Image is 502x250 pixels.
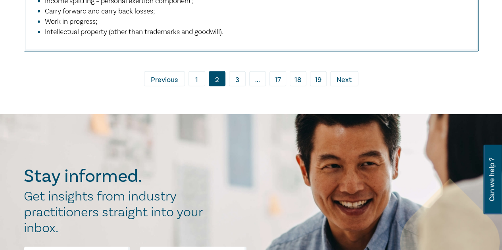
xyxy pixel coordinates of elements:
[151,75,178,85] span: Previous
[249,71,266,86] span: ...
[24,189,211,236] h2: Get insights from industry practitioners straight into your inbox.
[144,71,185,86] a: Previous
[24,166,211,187] h2: Stay informed.
[188,71,205,86] a: 1
[45,17,98,26] span: Work in progress;
[337,75,352,85] span: Next
[290,71,306,86] a: 18
[310,71,327,86] a: 19
[45,27,223,36] span: Intellectual property (other than trademarks and goodwill).
[229,71,246,86] a: 3
[269,71,286,86] a: 17
[488,149,496,210] span: Can we help ?
[330,71,358,86] a: Next
[209,71,225,86] a: 2
[45,7,155,16] span: Carry forward and carry back losses;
